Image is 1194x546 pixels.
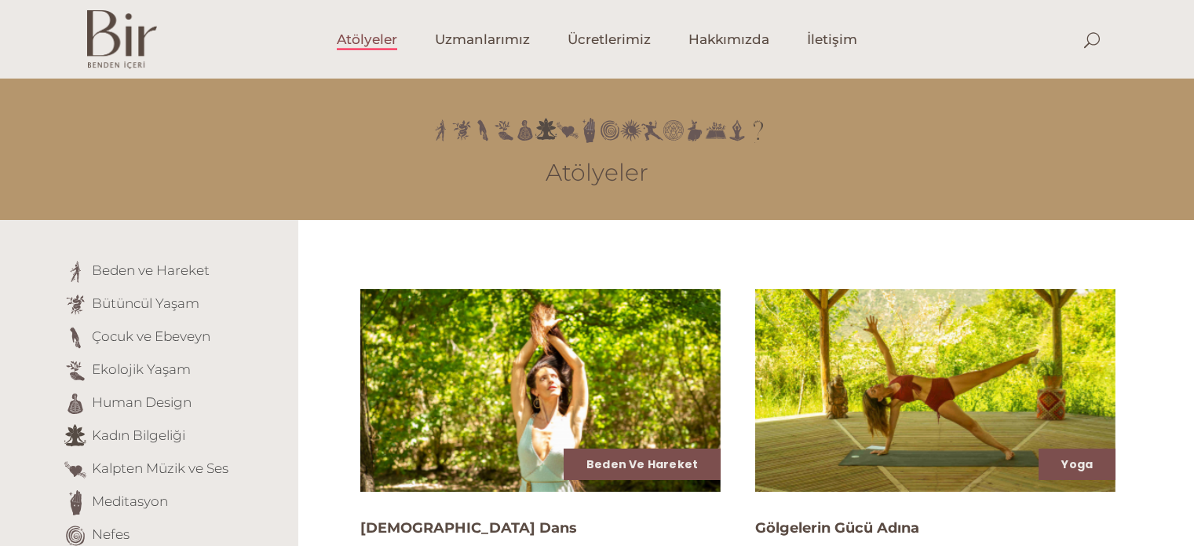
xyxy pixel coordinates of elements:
a: Beden ve Hareket [586,456,698,472]
a: Beden ve Hareket [92,262,210,278]
a: Nefes [92,526,130,542]
span: İletişim [807,31,857,49]
a: Human Design [92,394,192,410]
a: Ekolojik Yaşam [92,361,191,377]
a: Meditasyon [92,493,168,509]
span: Uzmanlarımız [435,31,530,49]
a: [DEMOGRAPHIC_DATA] Dans [360,519,577,537]
span: Atölyeler [337,31,397,49]
a: Gölgelerin Gücü Adına [755,519,919,537]
a: Kadın Bilgeliği [92,427,185,443]
a: Yoga [1061,456,1093,472]
a: Kalpten Müzik ve Ses [92,460,228,476]
a: Çocuk ve Ebeveyn [92,328,210,344]
span: Ücretlerimiz [568,31,651,49]
a: Bütüncül Yaşam [92,295,199,311]
span: Hakkımızda [688,31,769,49]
